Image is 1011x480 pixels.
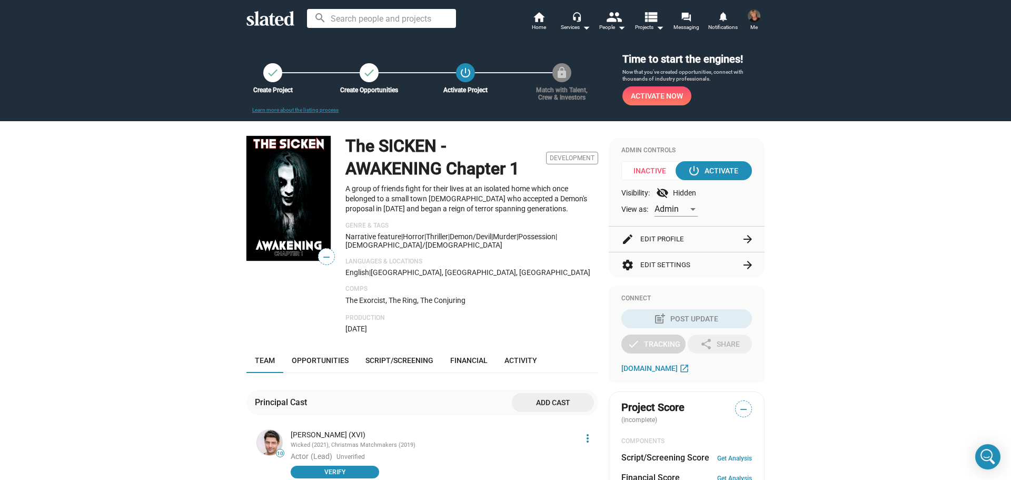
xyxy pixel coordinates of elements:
div: Open Intercom Messenger [975,444,1000,469]
div: Post Update [656,309,718,328]
mat-icon: forum [681,12,691,22]
mat-icon: notifications [718,11,728,21]
mat-icon: arrow_drop_down [580,21,592,34]
button: Activate Now [622,86,691,105]
div: Visibility: Hidden [621,187,752,199]
button: Activate [676,161,752,180]
mat-icon: people [606,9,621,24]
span: 10 [276,450,284,457]
mat-icon: check [266,66,279,79]
span: | [424,232,426,241]
mat-icon: power_settings_new [688,164,700,177]
button: Danny AlexMe [741,7,767,35]
div: Create Project [238,86,308,94]
a: Opportunities [283,348,357,373]
mat-icon: edit [621,233,634,246]
span: [DEMOGRAPHIC_DATA]/[DEMOGRAPHIC_DATA] [345,241,502,249]
span: murder [493,232,517,241]
div: Create Opportunities [334,86,404,94]
mat-icon: open_in_new [679,363,689,373]
div: Principal Cast [255,397,311,408]
mat-icon: arrow_forward [741,259,754,271]
a: Financial [442,348,496,373]
mat-icon: check [363,66,375,79]
a: Messaging [668,11,705,34]
h3: Time to start the engines! [622,52,765,66]
mat-icon: power_settings_new [459,66,472,79]
span: — [736,403,751,416]
span: Narrative feature [345,232,401,241]
span: Financial [450,356,488,365]
span: Unverified [336,453,365,462]
img: Andrew Rogers (XVI) [257,430,282,455]
div: Activate [690,161,738,180]
button: Projects [631,11,668,34]
span: possession [518,232,556,241]
mat-icon: arrow_drop_down [615,21,628,34]
mat-icon: home [532,11,545,23]
mat-icon: arrow_forward [741,233,754,246]
dt: Script/Screening Score [621,452,709,463]
a: Script/Screening [357,348,442,373]
p: Now that you’ve created opportunities, connect with thousands of industry professionals. [622,68,765,83]
mat-icon: view_list [643,9,658,24]
span: Projects [635,21,664,34]
mat-icon: check [627,338,640,350]
span: | [401,232,403,241]
div: [PERSON_NAME] (XVI) [291,430,575,440]
p: The Exorcist, The Ring, The Conjuring [345,296,598,306]
a: Activity [496,348,546,373]
span: Activate Now [631,86,683,105]
span: | [448,232,450,241]
mat-icon: visibility_off [656,187,669,199]
p: Genre & Tags [345,222,598,230]
button: Post Update [621,309,752,328]
span: Admin [655,204,679,214]
button: People [594,11,631,34]
a: Home [520,11,557,34]
a: Team [246,348,283,373]
div: Share [700,335,740,354]
span: [DOMAIN_NAME] [621,364,678,373]
span: Me [750,21,758,34]
a: [DOMAIN_NAME] [621,362,692,375]
p: A group of friends fight for their lives at an isolated home which once belonged to a small town ... [345,184,598,213]
span: Opportunities [292,356,349,365]
span: | [517,232,518,241]
span: — [319,250,334,264]
mat-icon: headset_mic [572,12,581,21]
span: Project Score [621,400,685,415]
div: Activate Project [431,86,500,94]
span: Notifications [708,21,738,34]
button: Verify [291,466,379,478]
p: Production [345,314,598,322]
span: demon/devil [450,232,491,241]
span: | [556,232,557,241]
span: (incomplete) [621,416,659,424]
span: Actor [291,452,309,461]
span: [DATE] [345,325,367,333]
button: Services [557,11,594,34]
a: Learn more about the listing process [252,107,339,113]
span: | [491,232,493,241]
span: Inactive [621,161,685,180]
div: Services [561,21,590,34]
span: Messaging [673,21,699,34]
img: The SICKEN - AWAKENING Chapter 1 [246,136,331,261]
span: Horror [403,232,424,241]
a: Get Analysis [717,455,752,462]
div: COMPONENTS [621,437,752,446]
div: People [599,21,626,34]
input: Search people and projects [307,9,456,28]
button: Activate Project [456,63,475,82]
h1: The SICKEN - AWAKENING Chapter 1 [345,135,542,180]
button: Add cast [512,393,594,412]
mat-icon: settings [621,259,634,271]
mat-icon: share [700,338,712,350]
span: Home [532,21,546,34]
a: Create Opportunities [360,63,379,82]
mat-icon: more_vert [581,432,594,445]
span: (Lead) [311,452,332,461]
div: Wicked (2021), Christmas Matchmakers (2019) [291,442,575,449]
button: Tracking [621,335,686,354]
